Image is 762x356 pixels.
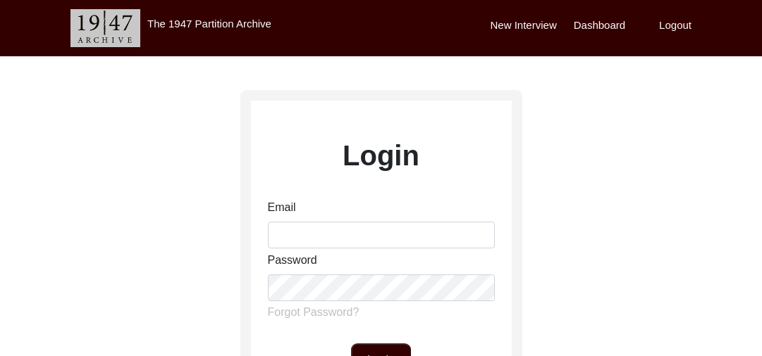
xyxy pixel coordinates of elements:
label: The 1947 Partition Archive [147,18,271,30]
label: Email [268,199,296,216]
label: Forgot Password? [268,304,360,321]
label: Password [268,252,317,269]
img: header-logo.png [70,9,140,47]
label: Dashboard [574,18,625,34]
label: Login [343,134,419,177]
label: New Interview [491,18,557,34]
label: Logout [659,18,692,34]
